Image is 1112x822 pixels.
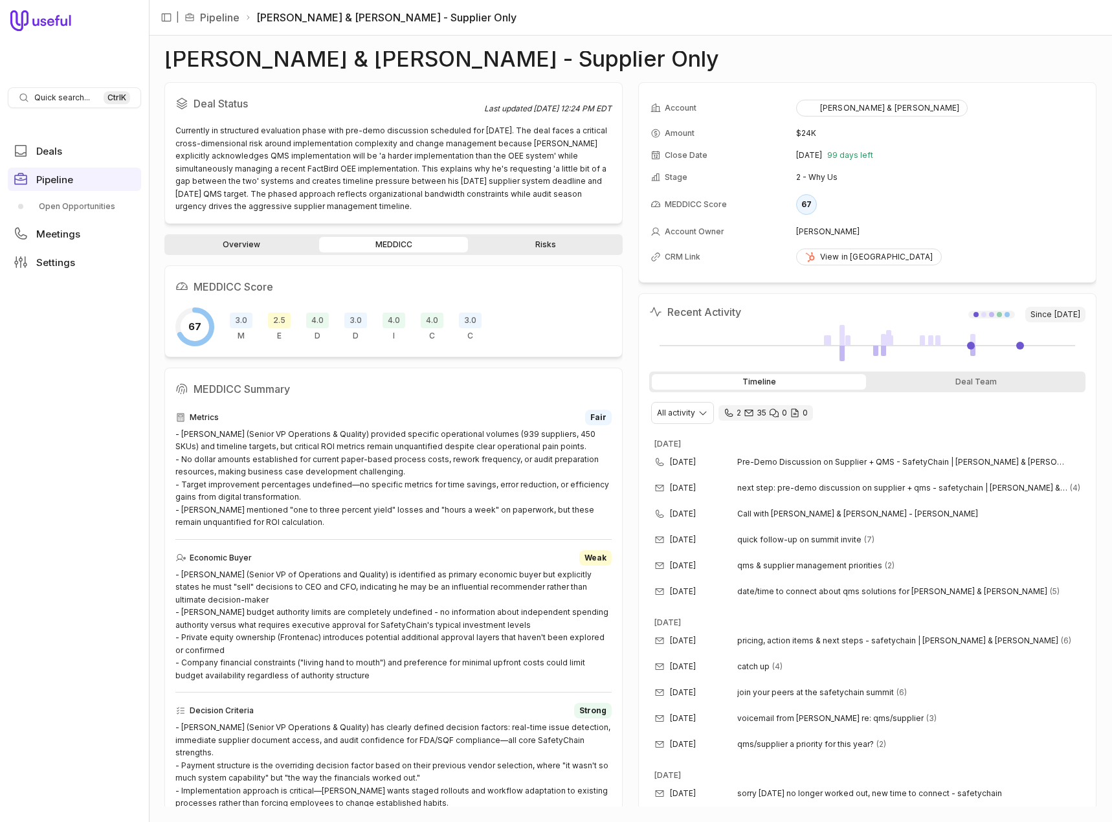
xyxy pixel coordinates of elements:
[772,661,783,672] span: 4 emails in thread
[737,687,894,698] span: join your peers at the safetychain summit
[484,104,612,114] div: Last updated
[652,374,866,390] div: Timeline
[36,258,75,267] span: Settings
[737,661,770,672] span: catch up
[665,227,724,237] span: Account Owner
[459,313,482,341] div: Competition
[670,661,696,672] time: [DATE]
[579,705,606,716] span: Strong
[665,128,695,139] span: Amount
[230,313,252,328] span: 3.0
[796,150,822,161] time: [DATE]
[175,428,612,529] div: - [PERSON_NAME] (Senior VP Operations & Quality) provided specific operational volumes (939 suppl...
[459,313,482,328] span: 3.0
[670,535,696,545] time: [DATE]
[737,586,1047,597] span: date/time to connect about qms solutions for [PERSON_NAME] & [PERSON_NAME]
[188,319,201,335] span: 67
[665,252,700,262] span: CRM Link
[737,509,1065,519] span: Call with [PERSON_NAME] & [PERSON_NAME] - [PERSON_NAME]
[306,313,329,328] span: 4.0
[471,237,620,252] a: Risks
[670,586,696,597] time: [DATE]
[164,51,719,67] h1: [PERSON_NAME] & [PERSON_NAME] - Supplier Only
[796,194,817,215] div: 67
[670,561,696,571] time: [DATE]
[737,739,874,750] span: qms/supplier a priority for this year?
[393,331,395,341] span: I
[277,331,282,341] span: E
[670,713,696,724] time: [DATE]
[670,509,696,519] time: [DATE]
[1054,309,1080,320] time: [DATE]
[796,221,1084,242] td: [PERSON_NAME]
[175,124,612,213] div: Currently in structured evaluation phase with pre-demo discussion scheduled for [DATE]. The deal ...
[467,331,473,341] span: C
[665,150,707,161] span: Close Date
[306,313,329,341] div: Decision Criteria
[319,237,469,252] a: MEDDICC
[8,139,141,162] a: Deals
[8,168,141,191] a: Pipeline
[737,535,862,545] span: quick follow-up on summit invite
[383,313,405,328] span: 4.0
[8,250,141,274] a: Settings
[737,483,1067,493] span: next step: pre-demo discussion on supplier + qms - safetychain | [PERSON_NAME] & [PERSON_NAME]
[175,379,612,399] h2: MEDDICC Summary
[421,313,443,328] span: 4.0
[737,636,1058,646] span: pricing, action items & next steps - safetychain | [PERSON_NAME] & [PERSON_NAME]
[737,788,1002,799] span: sorry [DATE] no longer worked out, new time to connect - safetychain
[157,8,176,27] button: Collapse sidebar
[665,172,687,183] span: Stage
[665,103,696,113] span: Account
[344,313,367,328] span: 3.0
[1050,586,1060,597] span: 5 emails in thread
[175,703,612,718] div: Decision Criteria
[8,222,141,245] a: Meetings
[268,313,291,328] span: 2.5
[175,276,612,297] h2: MEDDICC Score
[238,331,245,341] span: M
[670,483,696,493] time: [DATE]
[344,313,367,341] div: Decision Process
[353,331,359,341] span: D
[175,307,214,346] div: Overall MEDDICC score
[654,770,681,780] time: [DATE]
[1025,307,1085,322] span: Since
[8,196,141,217] div: Pipeline submenu
[175,410,612,425] div: Metrics
[670,636,696,646] time: [DATE]
[654,617,681,627] time: [DATE]
[665,199,727,210] span: MEDDICC Score
[796,123,1084,144] td: $24K
[670,788,696,799] time: [DATE]
[36,175,73,184] span: Pipeline
[36,229,80,239] span: Meetings
[34,93,90,103] span: Quick search...
[649,304,741,320] h2: Recent Activity
[737,561,882,571] span: qms & supplier management priorities
[175,568,612,682] div: - [PERSON_NAME] (Senior VP of Operations and Quality) is identified as primary economic buyer but...
[104,91,130,104] kbd: Ctrl K
[827,150,873,161] span: 99 days left
[245,10,517,25] li: [PERSON_NAME] & [PERSON_NAME] - Supplier Only
[670,687,696,698] time: [DATE]
[176,10,179,25] span: |
[584,553,606,563] span: Weak
[590,412,606,423] span: Fair
[230,313,252,341] div: Metrics
[383,313,405,341] div: Indicate Pain
[8,196,141,217] a: Open Opportunities
[796,167,1084,188] td: 2 - Why Us
[268,313,291,341] div: Economic Buyer
[805,252,933,262] div: View in [GEOGRAPHIC_DATA]
[896,687,907,698] span: 6 emails in thread
[926,713,937,724] span: 3 emails in thread
[1070,483,1080,493] span: 4 emails in thread
[670,457,696,467] time: [DATE]
[175,93,484,114] h2: Deal Status
[200,10,239,25] a: Pipeline
[429,331,435,341] span: C
[876,739,886,750] span: 2 emails in thread
[315,331,320,341] span: D
[737,457,1065,467] span: Pre-Demo Discussion on Supplier + QMS - SafetyChain | [PERSON_NAME] & [PERSON_NAME]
